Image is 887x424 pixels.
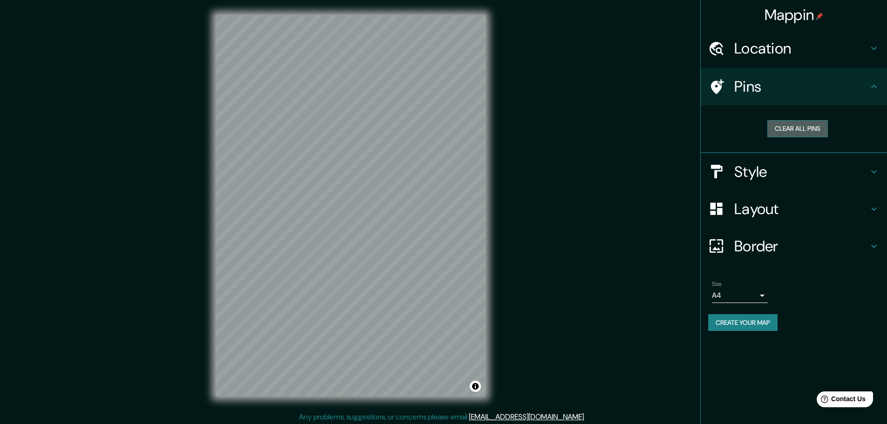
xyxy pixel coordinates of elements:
h4: Layout [734,200,868,218]
button: Create your map [708,314,778,331]
iframe: Help widget launcher [804,388,877,414]
p: Any problems, suggestions, or concerns please email . [299,411,585,423]
div: Layout [701,190,887,228]
label: Size [712,280,722,288]
div: . [585,411,587,423]
div: Pins [701,68,887,105]
img: pin-icon.png [816,13,823,20]
div: Style [701,153,887,190]
a: [EMAIL_ADDRESS][DOMAIN_NAME] [469,412,584,422]
h4: Location [734,39,868,58]
canvas: Map [216,15,486,397]
div: . [587,411,589,423]
div: A4 [712,288,768,303]
h4: Border [734,237,868,256]
div: Location [701,30,887,67]
div: Border [701,228,887,265]
button: Clear all pins [767,120,828,137]
h4: Pins [734,77,868,96]
h4: Mappin [765,6,824,24]
button: Toggle attribution [470,381,481,392]
h4: Style [734,162,868,181]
